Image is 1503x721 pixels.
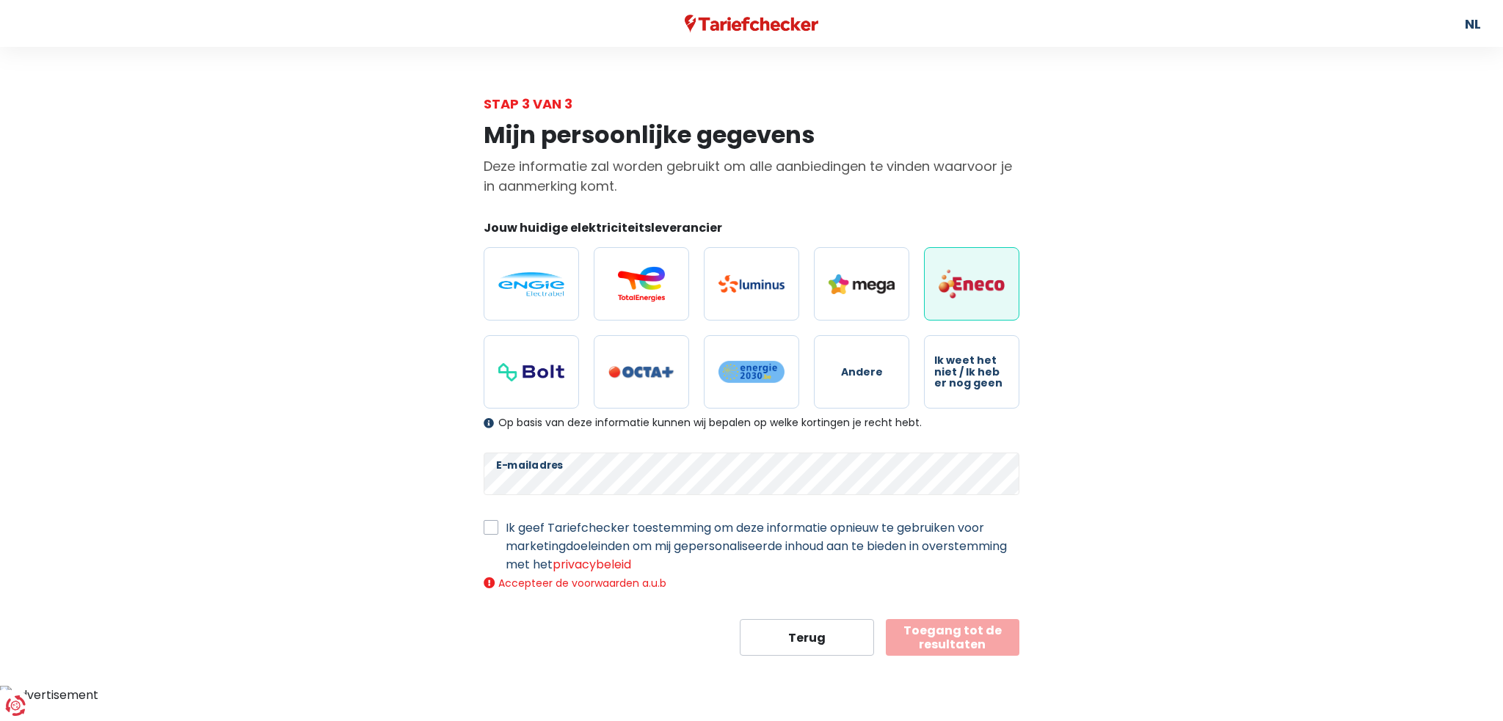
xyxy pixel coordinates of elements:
[829,274,895,294] img: Mega
[886,619,1020,656] button: Toegang tot de resultaten
[718,275,785,293] img: Luminus
[553,556,631,573] a: privacybeleid
[841,367,883,378] span: Andere
[934,355,1009,389] span: Ik weet het niet / Ik heb er nog geen
[939,268,1005,299] img: Eneco
[740,619,874,656] button: Terug
[498,272,564,296] img: Engie / Electrabel
[484,156,1019,196] p: Deze informatie zal worden gebruikt om alle aanbiedingen te vinden waarvoor je in aanmerking komt.
[484,417,1019,429] div: Op basis van deze informatie kunnen wij bepalen op welke kortingen je recht hebt.
[608,366,674,378] img: Octa+
[718,360,785,384] img: Energie2030
[685,15,818,33] img: Tariefchecker logo
[484,121,1019,149] h1: Mijn persoonlijke gegevens
[484,94,1019,114] div: Stap 3 van 3
[506,519,1019,574] label: Ik geef Tariefchecker toestemming om deze informatie opnieuw te gebruiken voor marketingdoeleinde...
[484,577,1019,590] div: Accepteer de voorwaarden a.u.b
[484,219,1019,242] legend: Jouw huidige elektriciteitsleverancier
[498,363,564,381] img: Bolt
[608,266,674,301] img: Total Energies / Lampiris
